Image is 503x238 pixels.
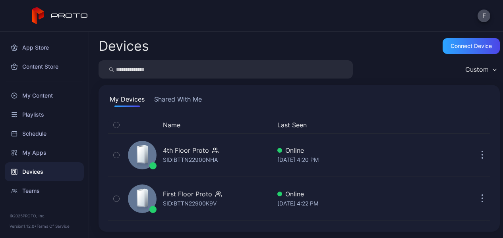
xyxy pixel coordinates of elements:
button: Name [163,120,180,130]
div: Online [277,189,452,199]
div: Options [474,120,490,130]
div: © 2025 PROTO, Inc. [10,213,79,219]
div: Update Device [455,120,465,130]
button: Shared With Me [153,94,203,107]
div: [DATE] 4:20 PM [277,155,452,165]
div: SID: BTTN22900NHA [163,155,218,165]
button: Last Seen [277,120,449,130]
a: App Store [5,38,84,57]
button: F [478,10,490,22]
a: Terms Of Service [37,224,70,228]
h2: Devices [99,39,149,53]
div: [DATE] 4:22 PM [277,199,452,208]
button: Custom [461,60,500,79]
div: Online [277,146,452,155]
div: 4th Floor Proto [163,146,209,155]
div: First Floor Proto [163,189,212,199]
a: Playlists [5,105,84,124]
button: My Devices [108,94,146,107]
a: My Apps [5,143,84,162]
span: Version 1.12.0 • [10,224,37,228]
a: My Content [5,86,84,105]
div: SID: BTTN22900K9V [163,199,217,208]
div: Custom [465,65,489,73]
button: Connect device [443,38,500,54]
a: Content Store [5,57,84,76]
a: Teams [5,181,84,200]
a: Schedule [5,124,84,143]
div: Connect device [451,43,492,49]
a: Devices [5,162,84,181]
